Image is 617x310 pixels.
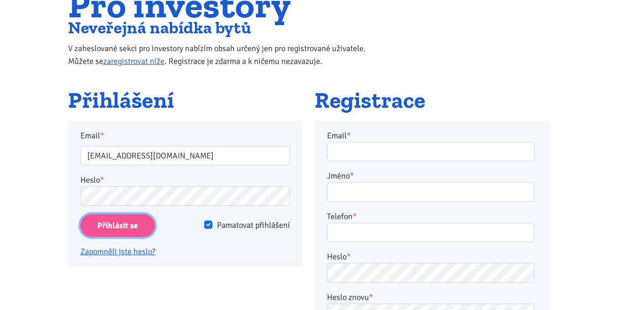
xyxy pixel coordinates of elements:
[369,292,373,302] abbr: required
[217,220,290,230] span: Pamatovat přihlášení
[327,291,373,304] label: Heslo znovu
[74,129,296,142] label: Email
[347,131,351,141] abbr: required
[327,129,351,142] label: Email
[327,210,357,223] label: Telefon
[68,42,385,68] p: V zaheslované sekci pro investory nabízím obsah určený jen pro registrované uživatele. Můžete se ...
[80,214,155,237] input: Přihlásit se
[327,169,354,182] label: Jméno
[327,250,351,263] label: Heslo
[103,56,164,66] a: zaregistrovat níže
[315,88,549,113] h2: Registrace
[353,211,357,221] abbr: required
[347,252,351,262] abbr: required
[80,173,104,186] label: Heslo
[350,171,354,181] abbr: required
[68,20,385,35] h2: Neveřejná nabídka bytů
[68,88,302,113] h2: Přihlášení
[80,247,155,257] a: Zapomněli jste heslo?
